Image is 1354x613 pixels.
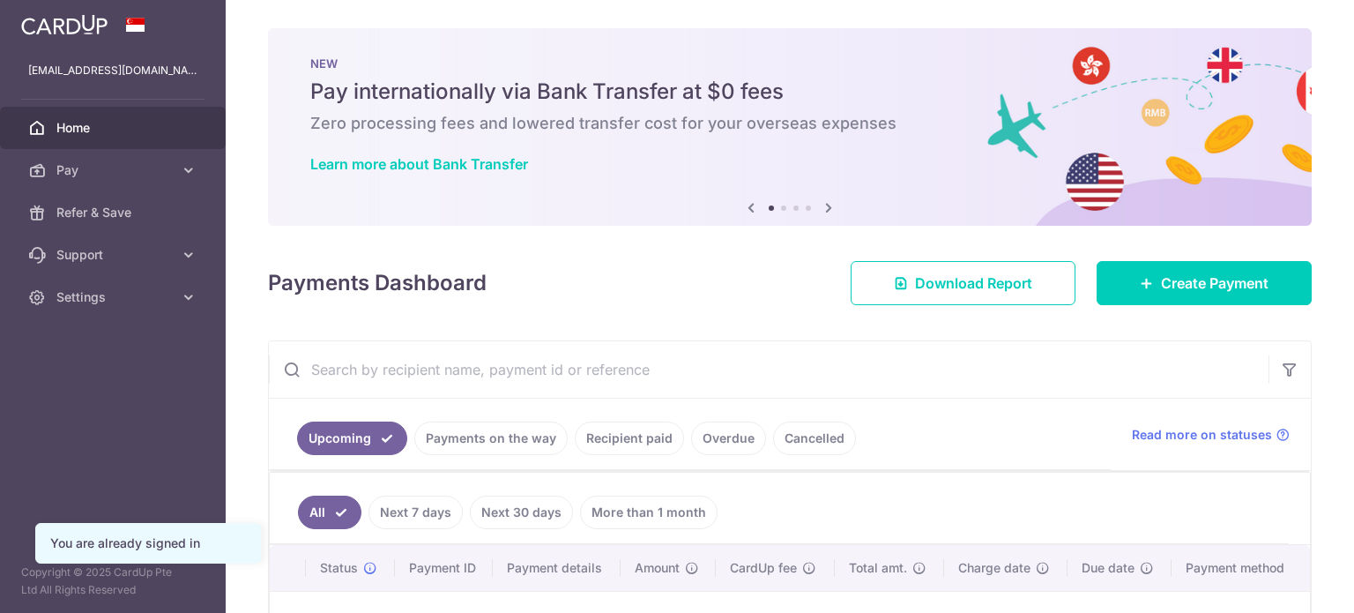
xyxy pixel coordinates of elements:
h6: Zero processing fees and lowered transfer cost for your overseas expenses [310,113,1269,134]
a: Download Report [851,261,1075,305]
p: NEW [310,56,1269,71]
h5: Pay internationally via Bank Transfer at $0 fees [310,78,1269,106]
a: Create Payment [1097,261,1312,305]
span: Refer & Save [56,204,173,221]
a: Learn more about Bank Transfer [310,155,528,173]
th: Payment details [493,545,621,591]
span: Pay [56,161,173,179]
a: Recipient paid [575,422,684,455]
a: Next 7 days [368,496,463,529]
input: Search by recipient name, payment id or reference [269,341,1268,398]
span: Read more on statuses [1132,426,1272,444]
img: Bank transfer banner [268,28,1312,226]
a: Cancelled [773,422,856,455]
span: Create Payment [1161,273,1268,294]
a: All [298,496,361,529]
span: Download Report [915,273,1032,294]
h4: Payments Dashboard [268,267,487,299]
span: CardUp fee [730,559,797,577]
span: Settings [56,288,173,306]
span: Support [56,246,173,264]
a: More than 1 month [580,496,718,529]
span: Status [320,559,358,577]
th: Payment method [1172,545,1310,591]
span: Total amt. [849,559,907,577]
img: CardUp [21,14,108,35]
a: Next 30 days [470,496,573,529]
span: Charge date [958,559,1030,577]
a: Overdue [691,422,766,455]
th: Payment ID [395,545,494,591]
span: Amount [635,559,680,577]
div: You are already signed in [50,535,246,552]
a: Read more on statuses [1132,426,1290,444]
a: Upcoming [297,422,407,455]
span: Home [56,119,173,137]
span: Due date [1082,559,1135,577]
p: [EMAIL_ADDRESS][DOMAIN_NAME] [28,62,197,79]
a: Payments on the way [414,422,568,455]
